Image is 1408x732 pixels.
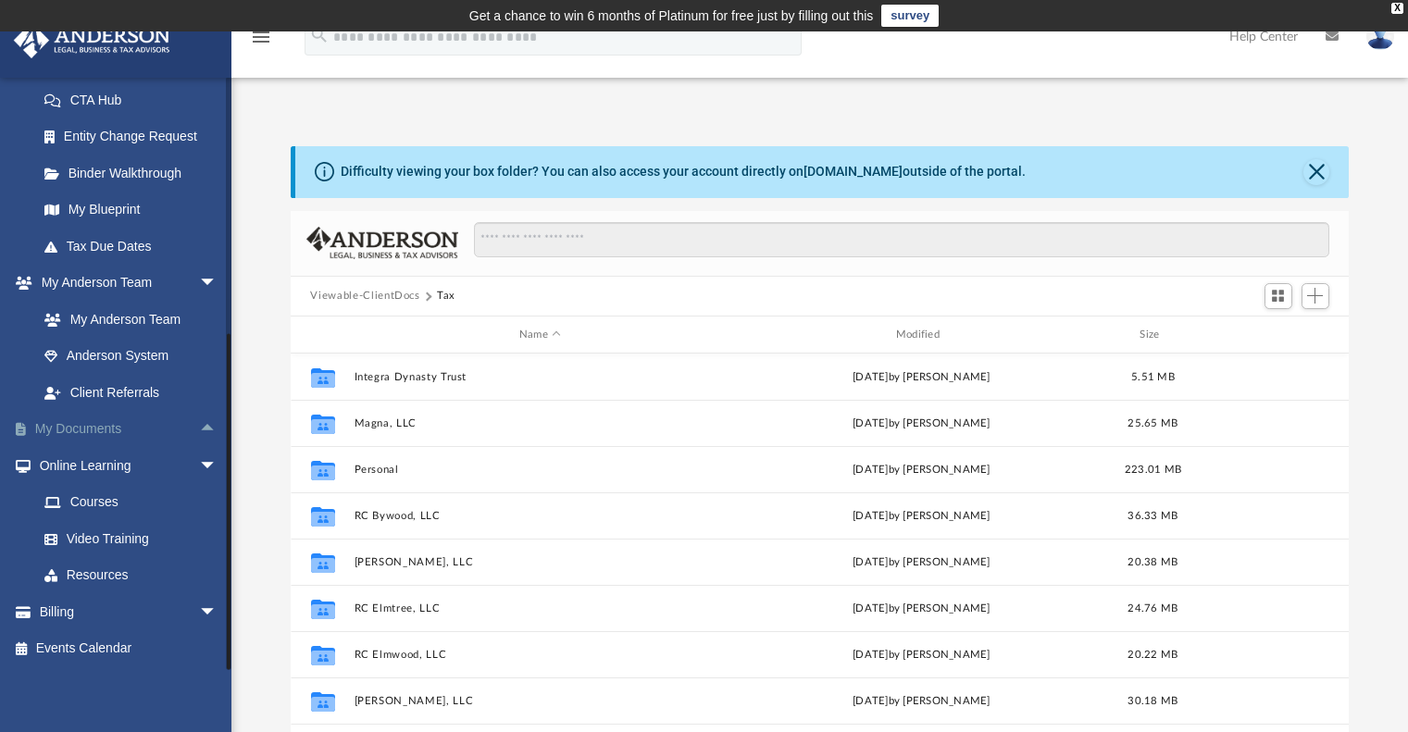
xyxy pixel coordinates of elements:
[199,411,236,449] span: arrow_drop_up
[26,118,245,155] a: Entity Change Request
[474,222,1328,257] input: Search files and folders
[1366,23,1394,50] img: User Pic
[1391,3,1403,14] div: close
[26,374,236,411] a: Client Referrals
[735,601,1108,617] div: [DATE] by [PERSON_NAME]
[469,5,874,27] div: Get a chance to win 6 months of Platinum for free just by filling out this
[354,556,727,568] button: [PERSON_NAME], LLC
[354,649,727,661] button: RC Elmwood, LLC
[13,265,236,302] a: My Anderson Teamarrow_drop_down
[1302,283,1329,309] button: Add
[13,411,245,448] a: My Documentsarrow_drop_up
[804,164,903,179] a: [DOMAIN_NAME]
[298,327,344,343] div: id
[26,155,245,192] a: Binder Walkthrough
[26,557,236,594] a: Resources
[1128,696,1177,706] span: 30.18 MB
[26,228,245,265] a: Tax Due Dates
[354,371,727,383] button: Integra Dynasty Trust
[26,81,245,118] a: CTA Hub
[735,462,1108,478] div: [DATE] by [PERSON_NAME]
[734,327,1107,343] div: Modified
[353,327,726,343] div: Name
[735,554,1108,571] div: [DATE] by [PERSON_NAME]
[735,647,1108,664] div: [DATE] by [PERSON_NAME]
[354,602,727,614] button: RC Elmtree, LLC
[26,192,236,229] a: My Blueprint
[13,630,245,667] a: Events Calendar
[354,510,727,522] button: RC Bywood, LLC
[735,369,1108,386] div: [DATE] by [PERSON_NAME]
[437,288,455,304] button: Tax
[1128,511,1177,521] span: 36.33 MB
[13,593,245,630] a: Billingarrow_drop_down
[26,484,236,521] a: Courses
[354,464,727,476] button: Personal
[735,693,1108,710] div: [DATE] by [PERSON_NAME]
[881,5,939,27] a: survey
[735,416,1108,432] div: [DATE] by [PERSON_NAME]
[250,35,272,48] a: menu
[8,22,176,58] img: Anderson Advisors Platinum Portal
[1131,372,1175,382] span: 5.51 MB
[1198,327,1327,343] div: id
[1128,418,1177,428] span: 25.65 MB
[354,695,727,707] button: [PERSON_NAME], LLC
[26,338,236,375] a: Anderson System
[1115,327,1190,343] div: Size
[1128,650,1177,660] span: 20.22 MB
[199,447,236,485] span: arrow_drop_down
[1124,465,1180,475] span: 223.01 MB
[310,288,419,304] button: Viewable-ClientDocs
[309,25,330,45] i: search
[735,508,1108,525] div: [DATE] by [PERSON_NAME]
[1128,557,1177,567] span: 20.38 MB
[13,447,236,484] a: Online Learningarrow_drop_down
[26,301,227,338] a: My Anderson Team
[354,417,727,429] button: Magna, LLC
[199,593,236,631] span: arrow_drop_down
[1303,159,1329,185] button: Close
[199,265,236,303] span: arrow_drop_down
[1128,603,1177,614] span: 24.76 MB
[26,520,227,557] a: Video Training
[1265,283,1292,309] button: Switch to Grid View
[341,162,1026,181] div: Difficulty viewing your box folder? You can also access your account directly on outside of the p...
[250,26,272,48] i: menu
